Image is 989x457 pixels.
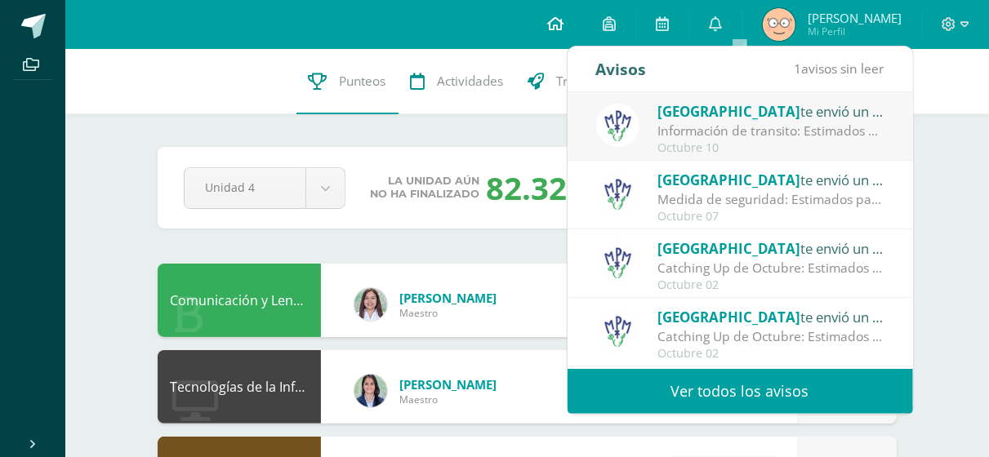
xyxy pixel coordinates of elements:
img: a3978fa95217fc78923840df5a445bcb.png [596,172,639,215]
div: Octubre 07 [657,210,884,224]
div: Octubre 02 [657,278,884,292]
span: Punteos [340,73,386,90]
a: Punteos [296,49,399,114]
div: Tecnologías de la Información y la Comunicación 4 [158,350,321,424]
img: a3978fa95217fc78923840df5a445bcb.png [596,104,639,147]
span: Actividades [438,73,504,90]
a: Trayectoria [516,49,635,114]
div: Avisos [596,47,647,91]
span: La unidad aún no ha finalizado [371,175,480,201]
div: Octubre 10 [657,141,884,155]
span: [GEOGRAPHIC_DATA] [657,171,800,189]
span: [GEOGRAPHIC_DATA] [657,308,800,326]
span: [GEOGRAPHIC_DATA] [657,102,800,121]
div: Catching Up de Octubre: Estimados padres de familia: Compartimos con ustedes el Catching Up de Oc... [657,327,884,346]
span: [PERSON_NAME] [399,290,497,306]
span: 1 [795,60,802,78]
a: Actividades [399,49,516,114]
div: Información de transito: Estimados padres de familia: compartimos con ustedes circular importante. [657,122,884,140]
span: Maestro [399,306,497,320]
span: [PERSON_NAME] [808,10,902,26]
span: [PERSON_NAME] [399,376,497,393]
div: te envió un aviso [657,306,884,327]
span: Trayectoria [557,73,622,90]
a: Unidad 4 [185,168,345,208]
img: acecb51a315cac2de2e3deefdb732c9f.png [354,288,387,321]
div: 82.32 [487,166,568,209]
img: 7489ccb779e23ff9f2c3e89c21f82ed0.png [354,375,387,407]
span: Maestro [399,393,497,406]
div: Catching Up de Octubre: Estimados padres de familia: Compartimos con ustedes el Catching Up de Oc... [657,259,884,277]
div: te envió un aviso [657,169,884,190]
span: Unidad 4 [205,168,285,206]
a: Ver todos los avisos [568,369,913,414]
div: Medida de seguridad: Estimados padres de familia: Tomar nota de la información adjunta. [657,190,884,209]
div: Octubre 02 [657,347,884,361]
span: avisos sin leer [795,60,884,78]
img: 72639ddbaeb481513917426665f4d019.png [763,8,795,41]
img: a3978fa95217fc78923840df5a445bcb.png [596,309,639,353]
div: te envió un aviso [657,100,884,122]
span: Mi Perfil [808,24,902,38]
div: te envió un aviso [657,237,884,259]
div: Comunicación y Lenguaje L3 Inglés 4 [158,264,321,337]
img: a3978fa95217fc78923840df5a445bcb.png [596,241,639,284]
span: [GEOGRAPHIC_DATA] [657,239,800,258]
